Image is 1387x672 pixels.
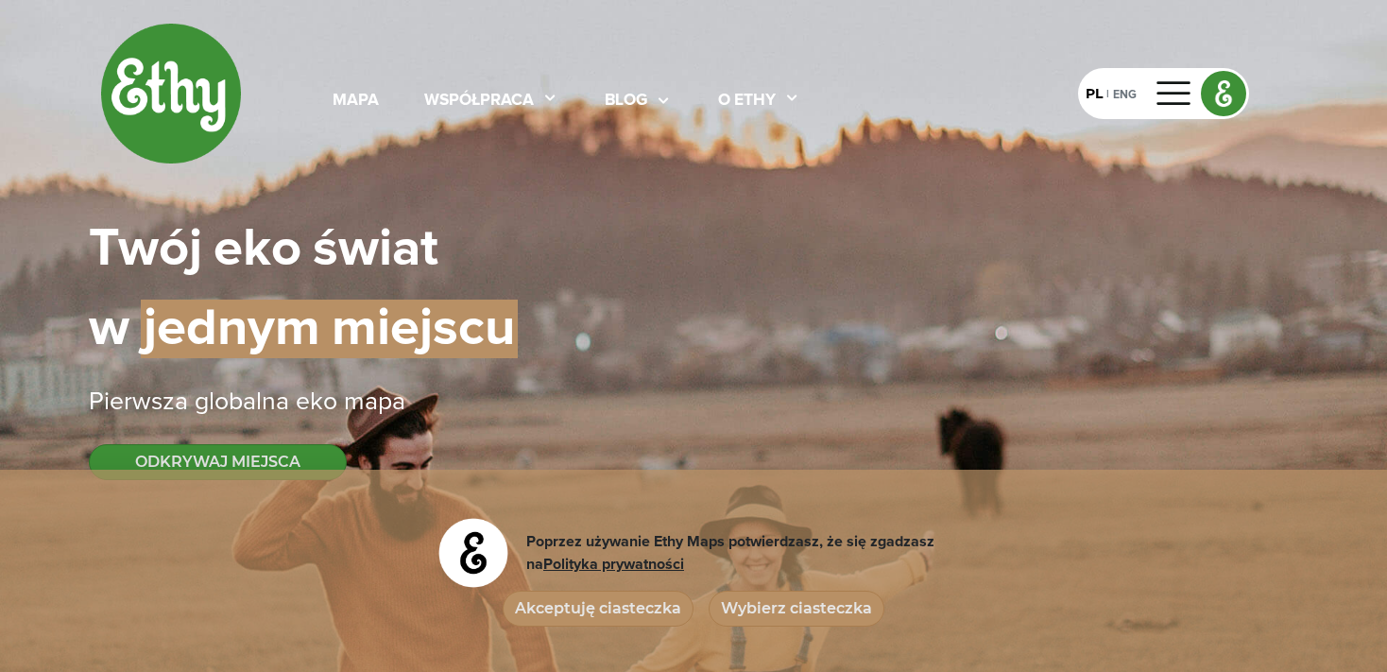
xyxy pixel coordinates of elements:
span: | [301,223,313,276]
span: | [320,300,332,358]
img: ethy-logo [100,23,242,164]
div: mapa [333,89,379,113]
button: ODKRYWAJ MIEJSCA [89,444,347,480]
span: w [89,302,129,355]
div: O ethy [718,89,776,113]
div: PL [1086,84,1103,104]
div: Pierwsza globalna eko mapa [89,384,1298,422]
span: Poprzez używanie Ethy Maps potwierdzasz, że się zgadzasz na [526,534,934,572]
button: Akceptuję ciasteczka [503,591,693,627]
div: blog [605,89,647,113]
span: | [202,223,214,276]
a: Polityka prywatności [543,557,684,572]
img: logo_bw.png [436,515,511,591]
span: jednym [141,300,320,358]
div: | [1103,86,1113,103]
img: ethy logo [1202,72,1245,115]
span: | [129,302,141,355]
div: współpraca [424,89,534,113]
span: Twój [89,223,202,276]
span: świat [313,223,438,276]
button: Wybierz ciasteczka [709,591,884,627]
span: miejscu [332,300,518,358]
span: eko [214,223,301,276]
div: ENG [1113,83,1137,104]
